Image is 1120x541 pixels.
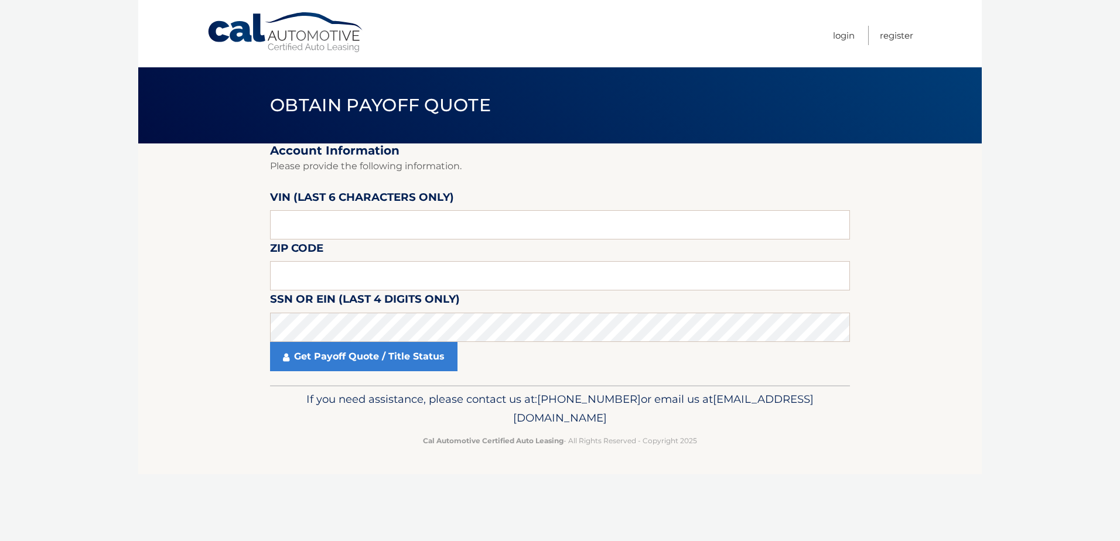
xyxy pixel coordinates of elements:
label: Zip Code [270,239,323,261]
label: VIN (last 6 characters only) [270,189,454,210]
p: - All Rights Reserved - Copyright 2025 [278,434,842,447]
p: If you need assistance, please contact us at: or email us at [278,390,842,427]
a: Login [833,26,855,45]
a: Cal Automotive [207,12,365,53]
span: Obtain Payoff Quote [270,94,491,116]
span: [PHONE_NUMBER] [537,392,641,406]
p: Please provide the following information. [270,158,850,174]
h2: Account Information [270,143,850,158]
a: Register [880,26,913,45]
strong: Cal Automotive Certified Auto Leasing [423,436,564,445]
a: Get Payoff Quote / Title Status [270,342,457,371]
label: SSN or EIN (last 4 digits only) [270,290,460,312]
